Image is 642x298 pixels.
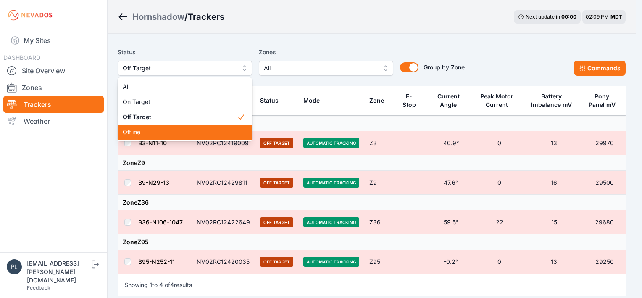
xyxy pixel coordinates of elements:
[123,82,237,91] span: All
[123,63,235,73] span: Off Target
[123,113,237,121] span: Off Target
[123,128,237,136] span: Offline
[118,77,252,141] div: Off Target
[123,98,237,106] span: On Target
[118,61,252,76] button: Off Target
